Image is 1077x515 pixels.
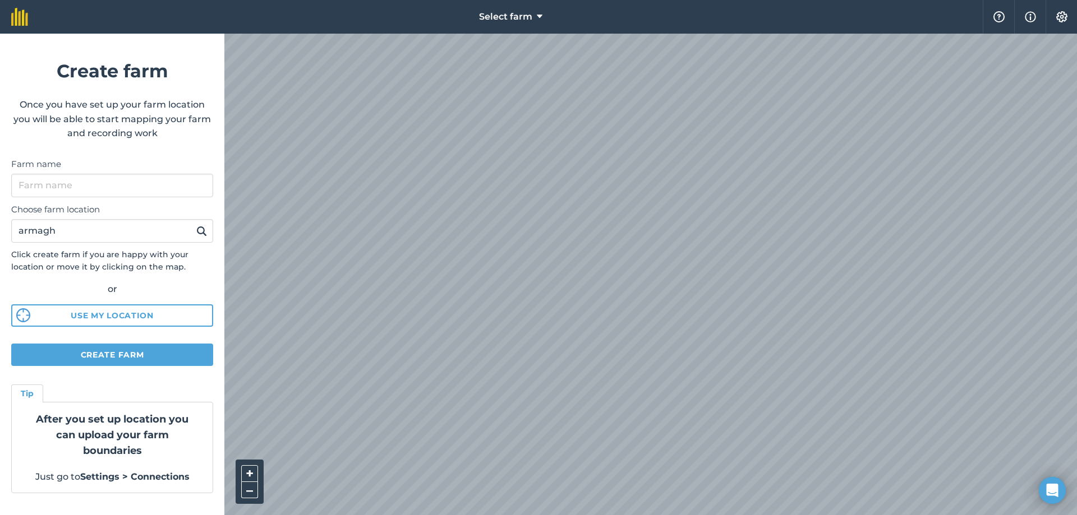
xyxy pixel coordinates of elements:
[1055,11,1069,22] img: A cog icon
[11,304,213,327] button: Use my location
[25,470,199,484] p: Just go to
[11,98,213,141] p: Once you have set up your farm location you will be able to start mapping your farm and recording...
[11,57,213,85] h1: Create farm
[11,248,213,273] p: Click create farm if you are happy with your location or move it by clicking on the map.
[36,413,188,457] strong: After you set up location you can upload your farm boundaries
[11,344,213,366] button: Create farm
[21,387,34,400] h4: Tip
[992,11,1006,22] img: A question mark icon
[11,157,213,171] label: Farm name
[241,465,258,482] button: +
[11,219,213,243] input: Enter your farm’s address
[1039,477,1066,504] div: Open Intercom Messenger
[80,471,190,482] strong: Settings > Connections
[1025,10,1036,24] img: svg+xml;base64,PHN2ZyB4bWxucz0iaHR0cDovL3d3dy53My5vcmcvMjAwMC9zdmciIHdpZHRoPSIxNyIgaGVpZ2h0PSIxNy...
[11,282,213,296] div: or
[196,224,207,238] img: svg+xml;base64,PHN2ZyB4bWxucz0iaHR0cDovL3d3dy53My5vcmcvMjAwMC9zdmciIHdpZHRoPSIxOSIgaGVpZ2h0PSIyNC...
[16,308,30,322] img: svg%3e
[11,8,28,26] img: fieldmargin Logo
[479,10,532,24] span: Select farm
[241,482,258,498] button: –
[11,203,213,216] label: Choose farm location
[11,174,213,197] input: Farm name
